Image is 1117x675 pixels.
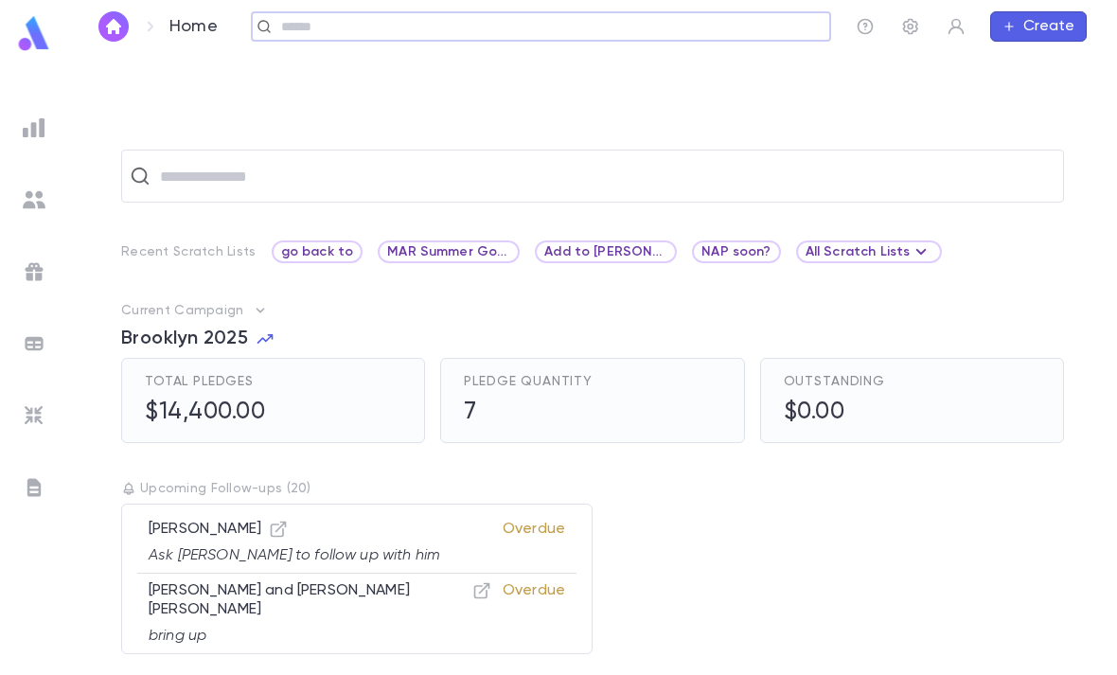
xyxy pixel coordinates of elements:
[272,240,363,263] div: go back to
[380,244,518,259] span: MAR Summer Go To
[145,399,265,427] h5: $14,400.00
[692,240,780,263] div: NAP soon?
[784,374,885,389] span: Outstanding
[464,399,593,427] h5: 7
[694,244,778,259] span: NAP soon?
[23,332,45,355] img: batches_grey.339ca447c9d9533ef1741baa751efc33.svg
[121,328,248,350] span: Brooklyn 2025
[149,520,440,539] p: [PERSON_NAME]
[537,244,675,259] span: Add to [PERSON_NAME] list
[464,374,593,389] span: Pledge Quantity
[784,399,885,427] h5: $0.00
[145,374,254,389] span: Total Pledges
[23,404,45,427] img: imports_grey.530a8a0e642e233f2baf0ef88e8c9fcb.svg
[149,581,491,619] p: [PERSON_NAME] and [PERSON_NAME] [PERSON_NAME]
[274,244,362,259] span: go back to
[169,16,218,37] p: Home
[15,15,53,52] img: logo
[23,476,45,499] img: letters_grey.7941b92b52307dd3b8a917253454ce1c.svg
[102,19,125,34] img: home_white.a664292cf8c1dea59945f0da9f25487c.svg
[121,481,1064,496] p: Upcoming Follow-ups ( 20 )
[806,240,933,263] div: All Scratch Lists
[23,260,45,283] img: campaigns_grey.99e729a5f7ee94e3726e6486bddda8f1.svg
[535,240,677,263] div: Add to [PERSON_NAME] list
[149,546,440,565] p: Ask [PERSON_NAME] to follow up with him
[121,303,243,318] p: Current Campaign
[23,188,45,211] img: students_grey.60c7aba0da46da39d6d829b817ac14fc.svg
[503,581,565,646] p: Overdue
[23,116,45,139] img: reports_grey.c525e4749d1bce6a11f5fe2a8de1b229.svg
[121,244,257,259] p: Recent Scratch Lists
[149,627,491,646] p: bring up
[503,520,565,565] p: Overdue
[378,240,520,263] div: MAR Summer Go To
[796,240,943,263] div: All Scratch Lists
[990,11,1087,42] button: Create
